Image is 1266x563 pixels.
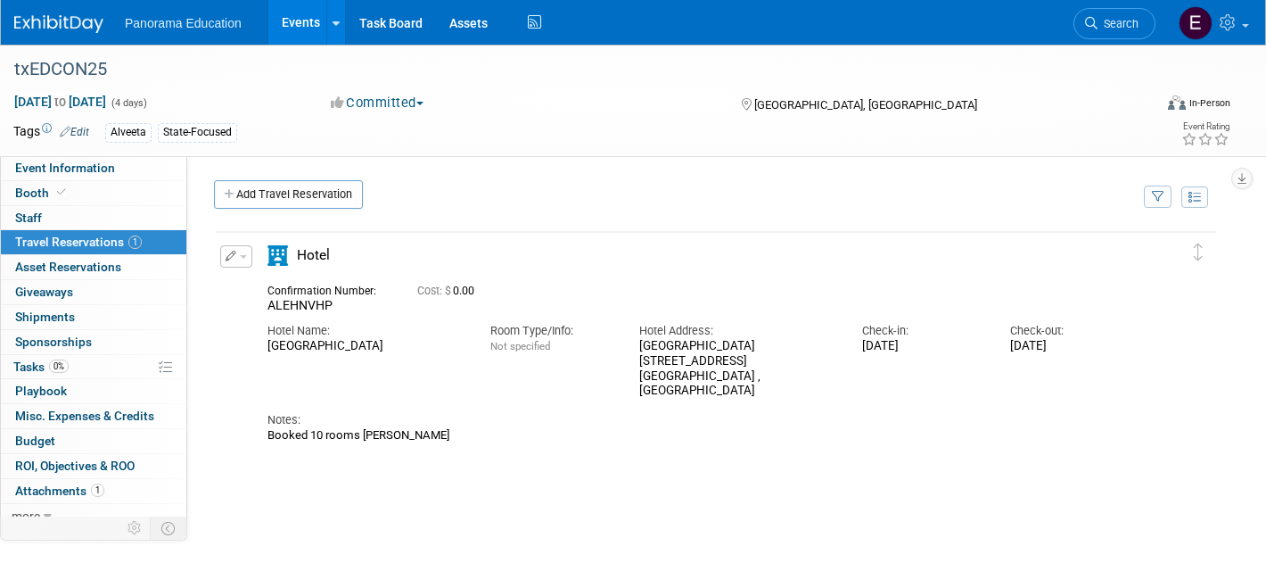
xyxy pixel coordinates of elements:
div: Check-out: [1010,323,1132,339]
span: Event Information [15,161,115,175]
div: txEDCON25 [8,54,1127,86]
i: Hotel [267,245,288,266]
span: (4 days) [110,97,147,109]
a: Travel Reservations1 [1,230,186,254]
span: 1 [128,236,142,249]
span: Cost: $ [417,285,453,297]
a: Search [1073,8,1155,39]
div: [GEOGRAPHIC_DATA] [STREET_ADDRESS] [GEOGRAPHIC_DATA] , [GEOGRAPHIC_DATA] [639,339,835,399]
i: Click and drag to move item [1194,244,1203,261]
a: Attachments1 [1,479,186,503]
span: Staff [15,211,42,225]
span: more [12,509,40,523]
div: [DATE] [862,339,984,354]
td: Personalize Event Tab Strip [119,517,151,540]
td: Toggle Event Tabs [151,517,187,540]
span: ALEHNVHP [267,298,333,312]
a: ROI, Objectives & ROO [1,454,186,478]
span: Playbook [15,384,67,398]
td: Tags [13,122,89,143]
img: External Events Calendar [1179,6,1213,40]
div: Room Type/Info: [490,323,612,339]
span: Hotel [297,247,330,263]
a: Edit [60,126,89,138]
div: Booked 10 rooms [PERSON_NAME] [267,428,1132,443]
div: Hotel Address: [639,323,835,339]
div: [DATE] [1010,339,1132,354]
a: Sponsorships [1,330,186,354]
img: ExhibitDay [14,15,103,33]
img: Format-Inperson.png [1168,95,1186,110]
a: Playbook [1,379,186,403]
div: [GEOGRAPHIC_DATA] [267,339,464,354]
a: Tasks0% [1,355,186,379]
div: Alveeta [105,123,152,142]
span: Tasks [13,360,69,374]
span: Travel Reservations [15,235,142,249]
span: Misc. Expenses & Credits [15,409,154,423]
span: Attachments [15,484,104,498]
a: Giveaways [1,280,186,304]
span: Shipments [15,310,75,324]
span: Panorama Education [125,16,242,30]
span: Budget [15,434,55,448]
div: In-Person [1188,96,1230,110]
span: Sponsorships [15,335,92,349]
span: Search [1097,17,1139,30]
span: to [52,95,69,109]
div: Check-in: [862,323,984,339]
i: Booth reservation complete [57,187,66,197]
a: Booth [1,181,186,205]
a: Event Information [1,156,186,180]
a: Shipments [1,305,186,329]
span: Giveaways [15,285,73,299]
span: Not specified [490,340,550,352]
span: Booth [15,186,70,200]
span: 1 [91,484,104,497]
span: [DATE] [DATE] [13,94,107,110]
i: Filter by Traveler [1152,192,1164,203]
a: Staff [1,206,186,230]
a: Asset Reservations [1,255,186,279]
div: Event Format [1050,93,1231,120]
div: Confirmation Number: [267,279,390,298]
span: Asset Reservations [15,260,121,274]
span: 0.00 [417,285,481,297]
div: Event Rating [1181,122,1229,131]
a: more [1,504,186,528]
div: Notes: [267,412,1132,428]
a: Budget [1,429,186,453]
a: Add Travel Reservation [214,180,363,209]
span: 0% [49,360,69,373]
a: Misc. Expenses & Credits [1,404,186,428]
span: [GEOGRAPHIC_DATA], [GEOGRAPHIC_DATA] [754,98,977,112]
span: ROI, Objectives & ROO [15,459,135,473]
div: State-Focused [158,123,237,142]
div: Hotel Name: [267,323,464,339]
button: Committed [325,94,431,112]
